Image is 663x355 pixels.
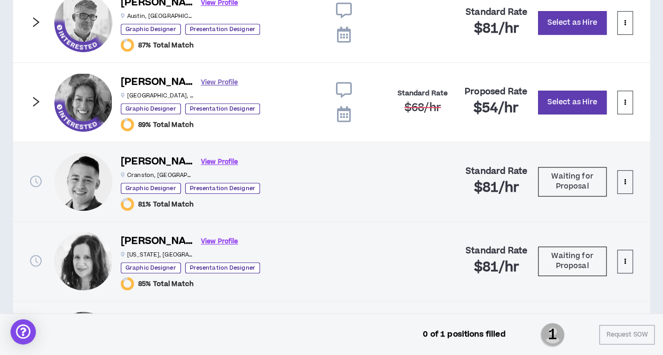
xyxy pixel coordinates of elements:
[138,200,194,209] span: 81% Total Match
[121,234,195,249] h6: [PERSON_NAME]
[121,92,195,100] p: [GEOGRAPHIC_DATA] , [GEOGRAPHIC_DATA]
[538,11,607,35] button: Select as Hire
[138,121,194,129] span: 89% Total Match
[54,153,112,211] div: Christopher S.
[423,329,505,340] p: 0 of 1 positions filled
[538,246,607,276] button: Waiting for Proposal
[538,91,607,114] button: Select as Hire
[201,312,238,330] a: View Profile
[201,153,238,171] a: View Profile
[201,73,238,92] a: View Profile
[121,251,195,259] p: [US_STATE] , [GEOGRAPHIC_DATA]
[466,166,527,176] h4: Standard Rate
[121,154,195,170] h6: [PERSON_NAME]
[466,7,527,17] h4: Standard Rate
[538,167,607,196] button: Waiting for Proposal
[540,322,564,348] span: 1
[11,319,36,344] div: Open Intercom Messenger
[54,73,112,131] div: Carolyn F.
[138,41,194,50] span: 87% Total Match
[185,103,260,114] p: Presentation Designer
[474,19,519,38] span: $81 /hr
[121,171,195,179] p: Cranston , [GEOGRAPHIC_DATA]
[121,103,181,114] p: Graphic Designer
[465,87,527,97] h4: Proposed Rate
[405,100,441,115] span: $68 /hr
[474,99,518,117] span: $54 /hr
[30,255,42,267] span: clock-circle
[185,262,260,273] p: Presentation Designer
[599,325,654,344] button: Request SOW
[121,75,195,90] h6: [PERSON_NAME]
[121,183,181,194] p: Graphic Designer
[121,12,195,20] p: Austin , [GEOGRAPHIC_DATA]
[121,262,181,273] p: Graphic Designer
[54,232,112,290] div: Lisa R.
[185,24,260,35] p: Presentation Designer
[30,96,42,107] span: right
[474,258,519,277] span: $81 /hr
[474,179,519,197] span: $81 /hr
[121,24,181,35] p: Graphic Designer
[466,246,527,256] h4: Standard Rate
[138,280,194,288] span: 85% Total Match
[185,183,260,194] p: Presentation Designer
[30,16,42,28] span: right
[201,232,238,251] a: View Profile
[397,90,448,97] h4: Standard Rate
[30,175,42,187] span: clock-circle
